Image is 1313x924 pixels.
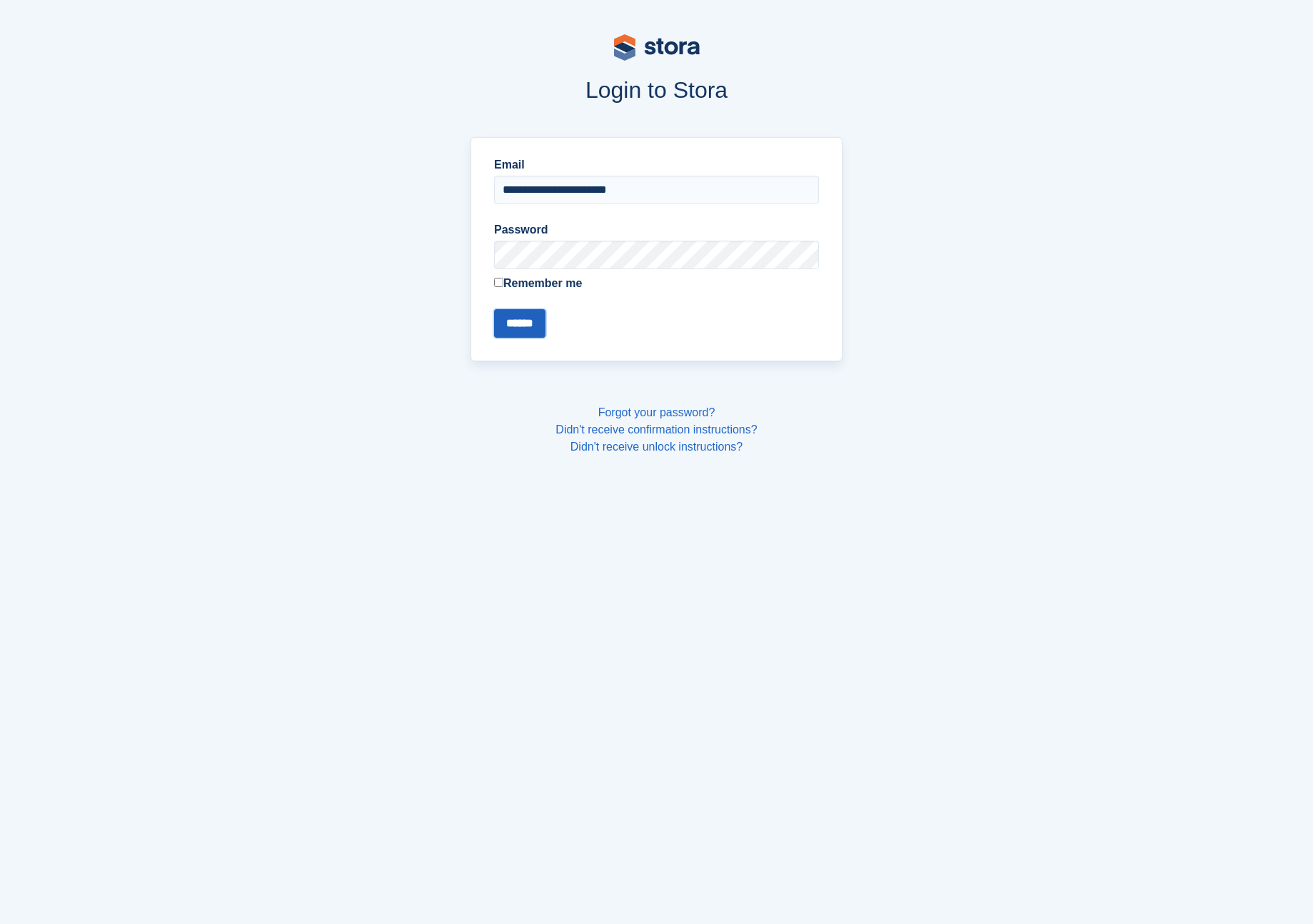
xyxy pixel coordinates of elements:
[614,34,700,61] img: stora-logo-53a41332b3708ae10de48c4981b4e9114cc0af31d8433b30ea865607fb682f29.svg
[494,221,819,238] label: Password
[198,77,1115,103] h1: Login to Stora
[555,423,757,436] a: Didn't receive confirmation instructions?
[494,156,819,174] label: Email
[494,278,503,287] input: Remember me
[570,441,743,453] a: Didn't receive unlock instructions?
[494,275,819,292] label: Remember me
[598,406,715,418] a: Forgot your password?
